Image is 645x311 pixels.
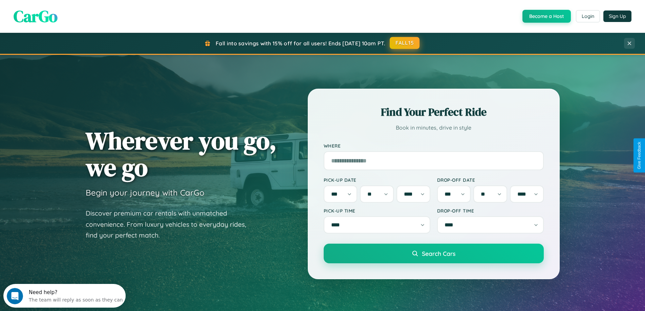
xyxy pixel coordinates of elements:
[3,3,126,21] div: Open Intercom Messenger
[324,177,430,183] label: Pick-up Date
[86,187,205,198] h3: Begin your journey with CarGo
[25,11,120,18] div: The team will reply as soon as they can
[422,250,455,257] span: Search Cars
[7,288,23,304] iframe: Intercom live chat
[216,40,385,47] span: Fall into savings with 15% off for all users! Ends [DATE] 10am PT.
[324,105,544,119] h2: Find Your Perfect Ride
[637,142,642,169] div: Give Feedback
[324,244,544,263] button: Search Cars
[324,123,544,133] p: Book in minutes, drive in style
[437,208,544,214] label: Drop-off Time
[324,208,430,214] label: Pick-up Time
[603,10,631,22] button: Sign Up
[437,177,544,183] label: Drop-off Date
[86,208,255,241] p: Discover premium car rentals with unmatched convenience. From luxury vehicles to everyday rides, ...
[86,127,277,181] h1: Wherever you go, we go
[3,284,126,308] iframe: Intercom live chat discovery launcher
[324,143,544,149] label: Where
[390,37,420,49] button: FALL15
[25,6,120,11] div: Need help?
[522,10,571,23] button: Become a Host
[14,5,58,27] span: CarGo
[576,10,600,22] button: Login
